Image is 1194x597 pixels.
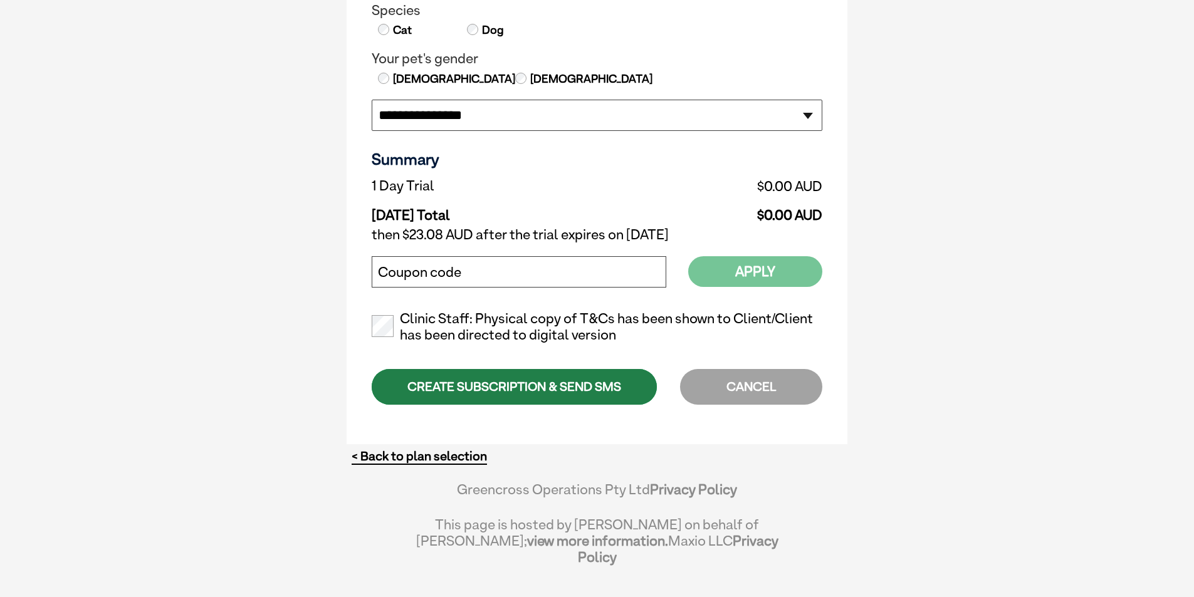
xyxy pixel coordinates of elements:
label: Coupon code [378,264,461,281]
input: Clinic Staff: Physical copy of T&Cs has been shown to Client/Client has been directed to digital ... [372,315,394,337]
h3: Summary [372,150,822,169]
label: Clinic Staff: Physical copy of T&Cs has been shown to Client/Client has been directed to digital ... [372,311,822,343]
div: CREATE SUBSCRIPTION & SEND SMS [372,369,657,405]
td: [DATE] Total [372,197,617,224]
div: CANCEL [680,369,822,405]
legend: Species [372,3,822,19]
td: $0.00 AUD [617,175,822,197]
div: Greencross Operations Pty Ltd [416,481,778,510]
td: then $23.08 AUD after the trial expires on [DATE] [372,224,822,246]
a: Privacy Policy [578,532,778,565]
legend: Your pet's gender [372,51,822,67]
div: This page is hosted by [PERSON_NAME] on behalf of [PERSON_NAME]; Maxio LLC [416,510,778,565]
a: < Back to plan selection [352,449,487,464]
td: 1 Day Trial [372,175,617,197]
a: Privacy Policy [650,481,737,497]
td: $0.00 AUD [617,197,822,224]
a: view more information. [527,532,668,549]
button: Apply [688,256,822,287]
